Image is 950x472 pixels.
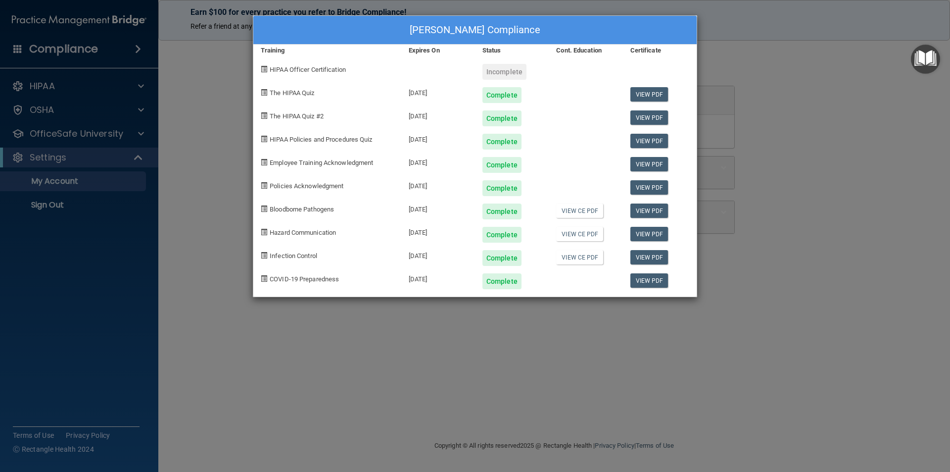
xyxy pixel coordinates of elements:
div: Certificate [623,45,697,56]
div: Complete [482,204,522,219]
div: Cont. Education [549,45,622,56]
div: Complete [482,134,522,150]
div: Complete [482,110,522,126]
span: HIPAA Officer Certification [270,66,346,73]
span: The HIPAA Quiz [270,89,314,97]
span: Bloodborne Pathogens [270,206,334,213]
div: [DATE] [401,173,475,196]
div: [DATE] [401,80,475,103]
div: Complete [482,157,522,173]
span: Employee Training Acknowledgment [270,159,373,166]
a: View CE PDF [556,204,603,218]
a: View CE PDF [556,250,603,264]
div: Status [475,45,549,56]
div: [DATE] [401,266,475,289]
span: The HIPAA Quiz #2 [270,112,324,120]
div: Complete [482,227,522,243]
div: Complete [482,180,522,196]
div: [DATE] [401,196,475,219]
span: Infection Control [270,252,317,260]
a: View CE PDF [556,227,603,241]
a: View PDF [630,250,668,264]
a: View PDF [630,227,668,241]
div: Expires On [401,45,475,56]
div: [DATE] [401,219,475,243]
a: View PDF [630,134,668,148]
div: [DATE] [401,103,475,126]
div: [DATE] [401,243,475,266]
span: HIPAA Policies and Procedures Quiz [270,136,372,143]
span: COVID-19 Preparedness [270,275,339,283]
div: Training [253,45,401,56]
a: View PDF [630,180,668,195]
span: Hazard Communication [270,229,336,236]
div: Complete [482,273,522,289]
a: View PDF [630,87,668,102]
div: [DATE] [401,126,475,150]
a: View PDF [630,157,668,171]
div: Complete [482,250,522,266]
a: View PDF [630,110,668,125]
span: Policies Acknowledgment [270,182,343,190]
button: Open Resource Center [911,45,940,74]
a: View PDF [630,204,668,218]
div: [DATE] [401,150,475,173]
div: Incomplete [482,64,526,80]
a: View PDF [630,273,668,288]
div: Complete [482,87,522,103]
div: [PERSON_NAME] Compliance [253,16,697,45]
